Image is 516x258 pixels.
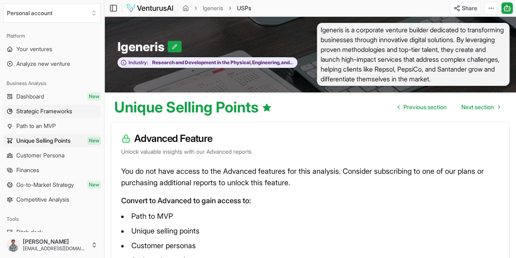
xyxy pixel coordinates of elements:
[403,103,447,111] span: Previous section
[148,59,293,66] span: Research and Development in the Physical, Engineering, and Life Sciences
[3,213,101,226] div: Tools
[87,137,101,145] span: New
[3,57,101,70] a: Analyze new venture
[16,107,72,115] span: Strategic Frameworks
[114,99,272,115] h1: Unique Selling Points
[121,148,499,156] p: Unlock valuable insights with our Advanced reports
[203,4,223,12] a: Igeneris
[3,178,101,191] a: Go-to-Market StrategyNew
[3,149,101,162] a: Customer Persona
[16,151,64,159] span: Customer Persona
[317,23,510,86] span: Igeneris is a corporate venture builder dedicated to transforming businesses through innovative d...
[455,99,506,115] a: Go to next page
[126,3,174,13] img: logo
[450,2,481,15] button: Share
[117,39,168,54] span: Igeneris
[3,43,101,56] a: Your ventures
[121,195,499,206] p: Convert to Advanced to gain access to:
[3,3,101,23] button: Select an organization
[16,137,71,145] span: Unique Selling Points
[87,92,101,101] span: New
[3,235,101,255] button: [PERSON_NAME][EMAIL_ADDRESS][DOMAIN_NAME]
[121,132,499,145] h3: Advanced Feature
[16,60,70,68] span: Analyze new venture
[3,90,101,103] a: DashboardNew
[237,4,251,12] span: USPs
[3,134,101,147] a: Unique Selling PointsNew
[16,228,43,236] span: Pitch deck
[16,92,44,101] span: Dashboard
[237,4,251,11] span: USPs
[16,45,52,53] span: Your ventures
[462,4,477,12] span: Share
[16,181,74,189] span: Go-to-Market Strategy
[182,4,251,12] nav: breadcrumb
[391,99,453,115] a: Go to previous page
[16,122,56,130] span: Path to an MVP
[3,164,101,177] a: Finances
[16,195,69,204] span: Competitive Analysis
[16,166,39,174] span: Finances
[128,59,148,66] span: Industry:
[121,239,499,252] li: Customer personas
[391,99,506,115] nav: pagination
[121,224,499,238] li: Unique selling points
[3,105,101,118] a: Strategic Frameworks
[121,166,499,188] p: You do not have access to the Advanced features for this analysis. Consider subscribing to one of...
[461,103,494,111] span: Next section
[121,210,499,223] li: Path to MVP
[3,29,101,43] div: Platform
[87,181,101,189] span: New
[3,226,101,239] a: Pitch deck
[23,238,88,245] span: [PERSON_NAME]
[117,57,297,68] button: Industry:Research and Development in the Physical, Engineering, and Life Sciences
[3,193,101,206] a: Competitive Analysis
[3,119,101,132] a: Path to an MVP
[7,238,20,251] img: ALV-UjXxrhD41j7q50RREab7R8MxUCwXwqgDPv9VbK5izvBrlQWxu-yPSce5J75b0gCznSWruJb8jD5cNhsiuC7oa1cjdZq3t...
[23,245,88,252] span: [EMAIL_ADDRESS][DOMAIN_NAME]
[3,77,101,90] div: Business Analysis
